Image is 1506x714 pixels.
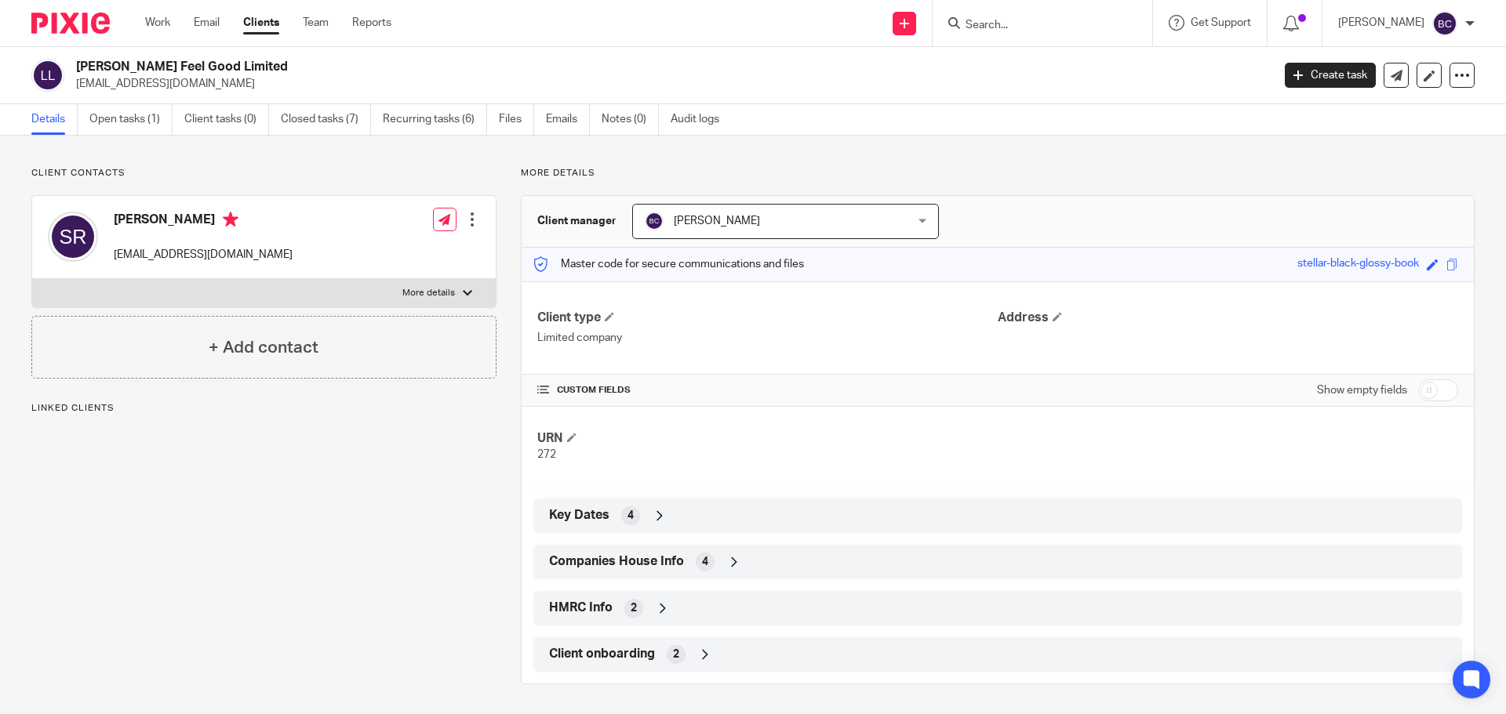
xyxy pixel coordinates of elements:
[31,167,497,179] p: Client contacts
[499,104,534,135] a: Files
[1338,15,1424,31] p: [PERSON_NAME]
[1191,17,1251,28] span: Get Support
[549,646,655,662] span: Client onboarding
[209,335,318,360] h4: + Add contact
[31,13,110,34] img: Pixie
[184,104,269,135] a: Client tasks (0)
[223,212,238,227] i: Primary
[549,553,684,570] span: Companies House Info
[1285,63,1376,88] a: Create task
[31,104,78,135] a: Details
[402,287,455,299] p: More details
[281,104,371,135] a: Closed tasks (7)
[145,15,170,31] a: Work
[702,554,708,570] span: 4
[549,600,613,616] span: HMRC Info
[645,212,664,230] img: svg%3E
[671,104,731,135] a: Audit logs
[303,15,329,31] a: Team
[533,256,804,272] p: Master code for secure communications and files
[537,330,998,346] p: Limited company
[549,507,609,524] span: Key Dates
[537,213,617,229] h3: Client manager
[194,15,220,31] a: Email
[537,430,998,447] h4: URN
[1432,11,1457,36] img: svg%3E
[964,19,1105,33] input: Search
[546,104,590,135] a: Emails
[631,600,637,616] span: 2
[537,310,998,326] h4: Client type
[537,384,998,397] h4: CUSTOM FIELDS
[1297,256,1419,274] div: stellar-black-glossy-book
[998,310,1458,326] h4: Address
[31,402,497,415] p: Linked clients
[602,104,659,135] a: Notes (0)
[48,212,98,262] img: svg%3E
[243,15,279,31] a: Clients
[76,76,1261,92] p: [EMAIL_ADDRESS][DOMAIN_NAME]
[383,104,487,135] a: Recurring tasks (6)
[521,167,1475,179] p: More details
[31,59,64,92] img: svg%3E
[114,247,293,263] p: [EMAIL_ADDRESS][DOMAIN_NAME]
[674,216,760,227] span: [PERSON_NAME]
[627,508,634,524] span: 4
[1317,382,1407,398] label: Show empty fields
[114,212,293,231] h4: [PERSON_NAME]
[352,15,391,31] a: Reports
[76,59,1024,75] h2: [PERSON_NAME] Feel Good Limited
[89,104,173,135] a: Open tasks (1)
[673,647,679,662] span: 2
[537,449,556,460] span: 272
